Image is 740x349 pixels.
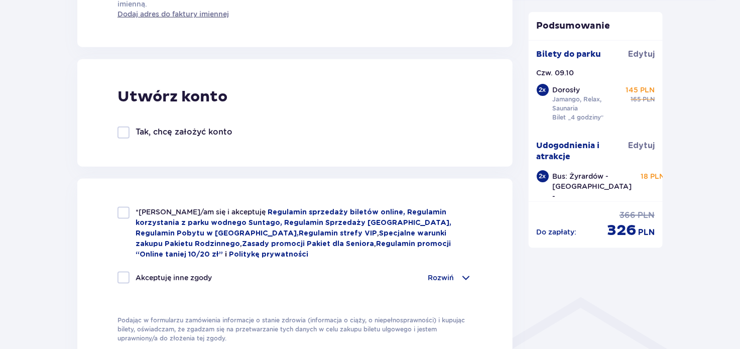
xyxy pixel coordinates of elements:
p: Podsumowanie [529,20,663,32]
p: PLN [638,227,655,238]
p: 18 PLN [641,171,665,181]
p: Dorosły [553,85,580,95]
p: 165 [631,95,641,104]
a: Edytuj [628,140,655,151]
div: 2 x [537,170,549,182]
p: Bilety do parku [537,49,601,60]
p: Bus: Żyrardów - [GEOGRAPHIC_DATA] - [GEOGRAPHIC_DATA] [553,171,632,211]
a: Zasady promocji Pakiet dla Seniora [242,241,374,248]
a: Regulamin Sprzedaży [GEOGRAPHIC_DATA], [284,219,451,226]
p: Akceptuję inne zgody [136,273,212,283]
p: Bilet „4 godziny” [553,113,604,122]
p: 326 [607,221,636,240]
a: Regulamin sprzedaży biletów online, [268,209,407,216]
span: i [225,251,229,258]
p: PLN [643,95,655,104]
a: Regulamin strefy VIP [299,230,377,237]
div: 2 x [537,84,549,96]
p: Tak, chcę założyć konto [136,127,232,138]
p: Udogodnienia i atrakcje [537,140,629,162]
a: Regulamin Pobytu w [GEOGRAPHIC_DATA], [136,230,299,237]
p: Czw. 09.10 [537,68,574,78]
p: PLN [638,210,655,221]
p: Utwórz konto [117,87,227,106]
p: 366 [620,210,636,221]
p: Do zapłaty : [537,227,577,237]
a: Edytuj [628,49,655,60]
p: Jamango, Relax, Saunaria [553,95,622,113]
a: Dodaj adres do faktury imiennej [117,9,229,19]
a: Politykę prywatności [229,251,308,258]
p: Rozwiń [428,273,454,283]
p: 145 PLN [626,85,655,95]
span: *[PERSON_NAME]/am się i akceptuję [136,208,268,216]
p: , , , [136,207,472,260]
p: Podając w formularzu zamówienia informacje o stanie zdrowia (informacja o ciąży, o niepełnosprawn... [117,316,472,343]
